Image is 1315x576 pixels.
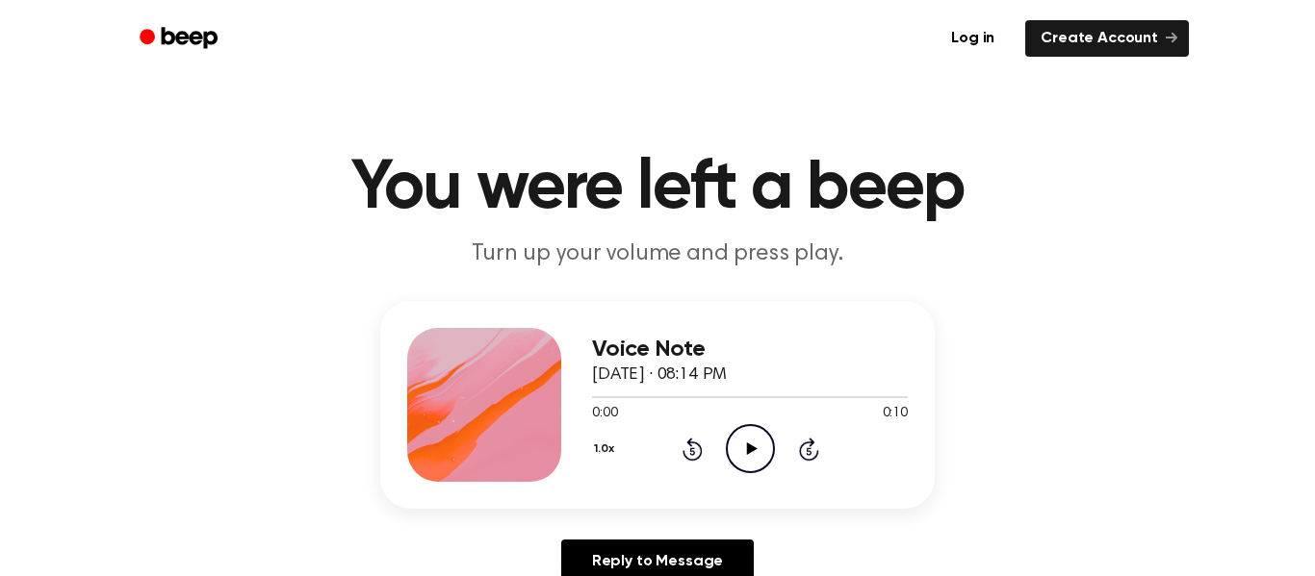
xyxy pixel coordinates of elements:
p: Turn up your volume and press play. [288,238,1027,270]
span: [DATE] · 08:14 PM [592,366,727,384]
span: 0:10 [883,404,908,424]
h1: You were left a beep [165,154,1150,223]
h3: Voice Note [592,337,908,363]
a: Create Account [1025,20,1189,57]
a: Beep [126,20,235,58]
span: 0:00 [592,404,617,424]
a: Log in [932,16,1014,61]
button: 1.0x [592,433,621,465]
